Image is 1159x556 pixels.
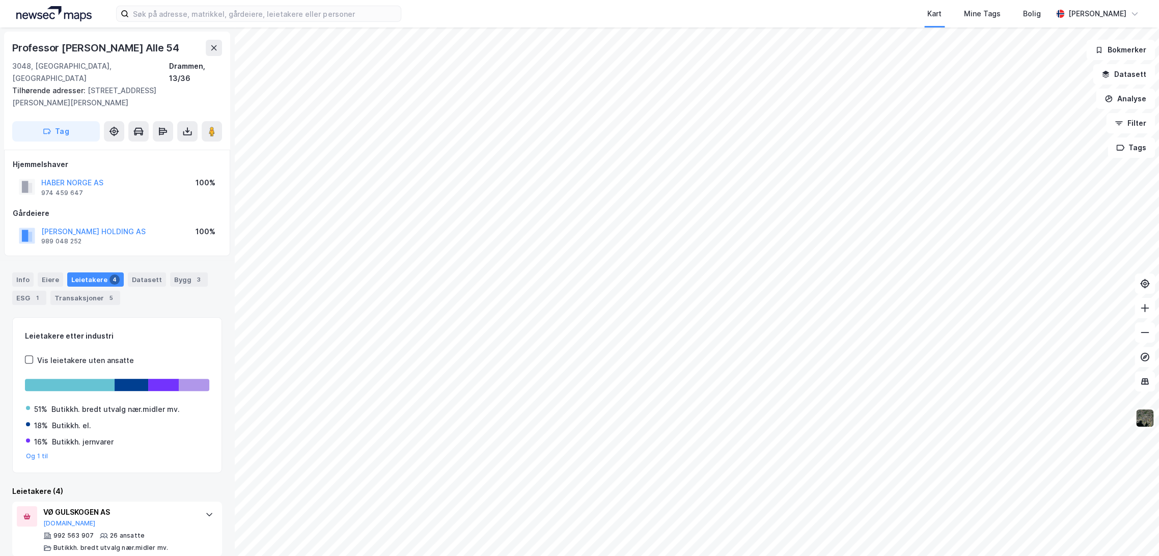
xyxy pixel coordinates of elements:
button: Tag [12,121,100,142]
button: Datasett [1093,64,1155,85]
button: Bokmerker [1086,40,1155,60]
div: Drammen, 13/36 [169,60,222,85]
div: 4 [109,274,120,285]
div: Transaksjoner [50,291,120,305]
div: 1 [32,293,42,303]
div: Eiere [38,272,63,287]
button: [DOMAIN_NAME] [43,519,96,527]
button: Tags [1108,137,1155,158]
div: 18% [34,420,48,432]
div: Professor [PERSON_NAME] Alle 54 [12,40,181,56]
div: Kart [927,8,942,20]
div: 5 [106,293,116,303]
div: VØ GULSKOGEN AS [43,506,195,518]
div: Hjemmelshaver [13,158,222,171]
iframe: Chat Widget [1108,507,1159,556]
input: Søk på adresse, matrikkel, gårdeiere, leietakere eller personer [129,6,401,21]
img: 9k= [1135,408,1154,428]
button: Og 1 til [26,452,48,460]
div: Gårdeiere [13,207,222,219]
div: 974 459 647 [41,189,83,197]
img: logo.a4113a55bc3d86da70a041830d287a7e.svg [16,6,92,21]
button: Filter [1106,113,1155,133]
button: Analyse [1096,89,1155,109]
div: ESG [12,291,46,305]
div: Butikkh. jernvarer [52,436,114,448]
div: Leietakere (4) [12,485,222,497]
div: Vis leietakere uten ansatte [37,354,134,367]
div: Bolig [1023,8,1041,20]
div: Datasett [128,272,166,287]
div: 3 [194,274,204,285]
div: Bygg [170,272,208,287]
div: 989 048 252 [41,237,81,245]
span: Tilhørende adresser: [12,86,88,95]
div: 100% [196,177,215,189]
div: 3048, [GEOGRAPHIC_DATA], [GEOGRAPHIC_DATA] [12,60,169,85]
div: Kontrollprogram for chat [1108,507,1159,556]
div: Info [12,272,34,287]
div: [STREET_ADDRESS][PERSON_NAME][PERSON_NAME] [12,85,214,109]
div: 100% [196,226,215,238]
div: Leietakere [67,272,124,287]
div: Butikkh. bredt utvalg nær.midler mv. [51,403,180,415]
div: 26 ansatte [110,532,145,540]
div: Mine Tags [964,8,1001,20]
div: 16% [34,436,48,448]
div: Butikkh. el. [52,420,91,432]
div: [PERSON_NAME] [1068,8,1126,20]
div: 992 563 907 [53,532,94,540]
div: Butikkh. bredt utvalg nær.midler mv. [53,544,168,552]
div: Leietakere etter industri [25,330,209,342]
div: 51% [34,403,47,415]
